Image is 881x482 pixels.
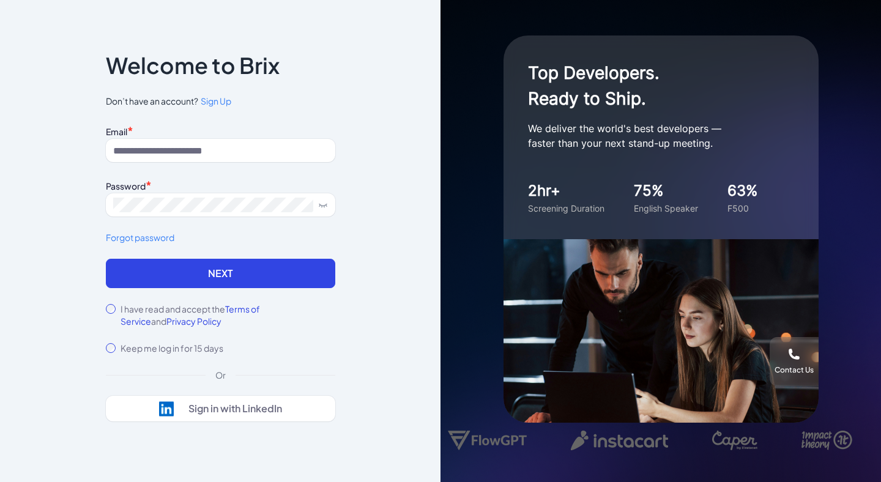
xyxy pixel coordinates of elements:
[727,202,758,215] div: F500
[106,56,280,75] p: Welcome to Brix
[634,202,698,215] div: English Speaker
[206,369,236,381] div: Or
[121,303,335,327] label: I have read and accept the and
[121,342,223,354] label: Keep me log in for 15 days
[770,337,819,386] button: Contact Us
[106,396,335,421] button: Sign in with LinkedIn
[106,231,335,244] a: Forgot password
[166,316,221,327] span: Privacy Policy
[106,126,127,137] label: Email
[201,95,231,106] span: Sign Up
[528,60,773,111] h1: Top Developers. Ready to Ship.
[775,365,814,375] div: Contact Us
[528,121,773,150] p: We deliver the world's best developers — faster than your next stand-up meeting.
[106,180,146,191] label: Password
[106,259,335,288] button: Next
[634,180,698,202] div: 75%
[528,202,604,215] div: Screening Duration
[198,95,231,108] a: Sign Up
[188,402,282,415] div: Sign in with LinkedIn
[106,95,335,108] span: Don’t have an account?
[727,180,758,202] div: 63%
[528,180,604,202] div: 2hr+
